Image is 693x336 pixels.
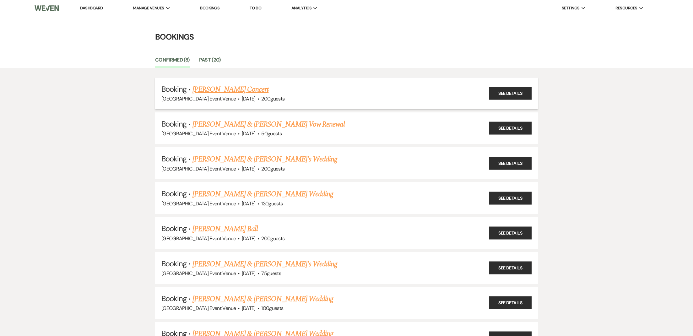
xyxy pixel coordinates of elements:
span: [GEOGRAPHIC_DATA] Event Venue [161,95,236,102]
a: Confirmed (8) [155,56,190,68]
span: [GEOGRAPHIC_DATA] Event Venue [161,200,236,207]
span: Analytics [291,5,311,11]
a: See Details [489,192,532,204]
a: [PERSON_NAME] & [PERSON_NAME]'s Wedding [192,154,338,165]
a: [PERSON_NAME] Ball [192,223,258,235]
span: 200 guests [261,235,284,242]
a: [PERSON_NAME] Concert [192,84,269,95]
span: Booking [161,119,187,129]
h4: Bookings [121,31,573,42]
span: 75 guests [261,270,281,277]
span: [DATE] [242,305,256,312]
a: [PERSON_NAME] & [PERSON_NAME] Vow Renewal [192,119,345,130]
a: Past (20) [199,56,221,68]
span: 100 guests [261,305,283,312]
a: [PERSON_NAME] & [PERSON_NAME]'s Wedding [192,258,338,270]
span: [GEOGRAPHIC_DATA] Event Venue [161,270,236,277]
a: Dashboard [80,5,103,11]
span: [GEOGRAPHIC_DATA] Event Venue [161,235,236,242]
a: [PERSON_NAME] & [PERSON_NAME] Wedding [192,293,333,305]
span: [GEOGRAPHIC_DATA] Event Venue [161,130,236,137]
span: [DATE] [242,95,256,102]
span: [DATE] [242,270,256,277]
span: Booking [161,259,187,268]
a: See Details [489,122,532,135]
span: [DATE] [242,130,256,137]
span: Booking [161,84,187,94]
span: Booking [161,189,187,198]
span: Booking [161,294,187,303]
span: Settings [562,5,580,11]
span: [GEOGRAPHIC_DATA] Event Venue [161,165,236,172]
span: [DATE] [242,165,256,172]
span: 200 guests [261,165,284,172]
img: Weven Logo [35,2,59,15]
span: [GEOGRAPHIC_DATA] Event Venue [161,305,236,312]
span: Resources [615,5,637,11]
span: [DATE] [242,235,256,242]
a: See Details [489,226,532,239]
a: See Details [489,157,532,170]
span: 50 guests [261,130,282,137]
a: [PERSON_NAME] & [PERSON_NAME] Wedding [192,188,333,200]
a: Bookings [200,5,219,11]
span: Booking [161,154,187,164]
span: [DATE] [242,200,256,207]
a: See Details [489,87,532,100]
span: Booking [161,224,187,233]
span: 130 guests [261,200,283,207]
a: To Do [250,5,261,11]
span: Manage Venues [133,5,164,11]
a: See Details [489,262,532,274]
span: 200 guests [261,95,284,102]
a: See Details [489,296,532,309]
